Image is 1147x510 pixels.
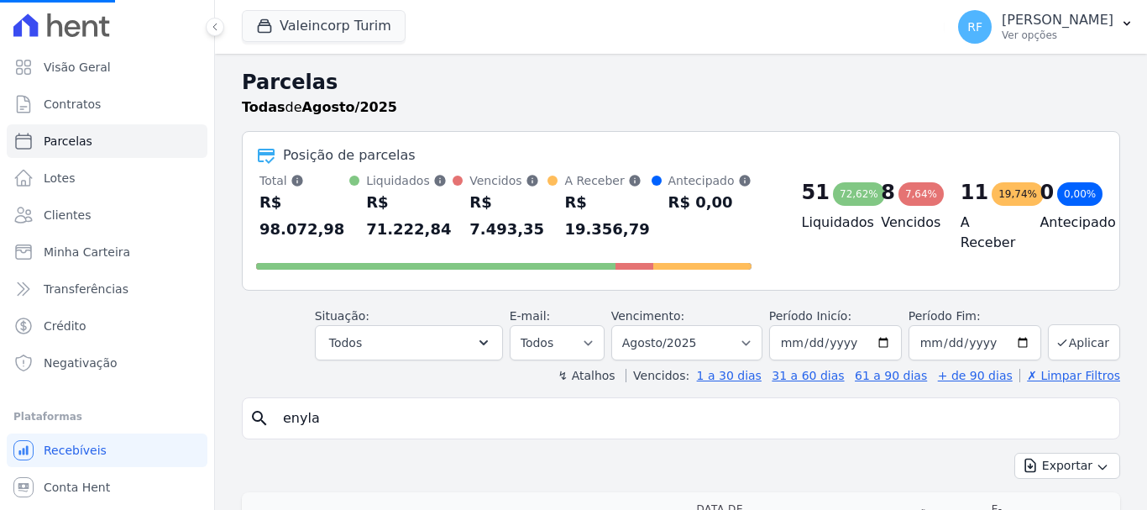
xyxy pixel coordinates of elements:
[510,309,551,323] label: E-mail:
[44,59,111,76] span: Visão Geral
[469,172,547,189] div: Vencidos
[898,182,944,206] div: 7,64%
[668,189,752,216] div: R$ 0,00
[302,99,397,115] strong: Agosto/2025
[469,189,547,243] div: R$ 7.493,35
[626,369,689,382] label: Vencidos:
[44,355,118,371] span: Negativação
[7,346,207,380] a: Negativação
[242,99,285,115] strong: Todas
[992,182,1044,206] div: 19,74%
[242,67,1120,97] h2: Parcelas
[7,272,207,306] a: Transferências
[7,161,207,195] a: Lotes
[44,318,86,334] span: Crédito
[7,87,207,121] a: Contratos
[881,213,934,233] h4: Vencidos
[558,369,615,382] label: ↯ Atalhos
[909,308,1041,325] label: Período Fim:
[7,50,207,84] a: Visão Geral
[769,309,851,323] label: Período Inicío:
[366,189,453,243] div: R$ 71.222,84
[273,402,1113,435] input: Buscar por nome do lote ou do cliente
[242,10,406,42] button: Valeincorp Turim
[1040,179,1054,206] div: 0
[1002,29,1113,42] p: Ver opções
[564,189,651,243] div: R$ 19.356,79
[44,281,128,297] span: Transferências
[1057,182,1102,206] div: 0,00%
[44,133,92,150] span: Parcelas
[7,124,207,158] a: Parcelas
[366,172,453,189] div: Liquidados
[13,407,201,427] div: Plataformas
[259,189,349,243] div: R$ 98.072,98
[44,442,107,459] span: Recebíveis
[44,479,110,496] span: Conta Hent
[967,21,982,33] span: RF
[881,179,895,206] div: 8
[315,325,503,360] button: Todos
[242,97,397,118] p: de
[44,207,91,223] span: Clientes
[315,309,369,323] label: Situação:
[697,369,762,382] a: 1 a 30 dias
[7,471,207,504] a: Conta Hent
[802,213,855,233] h4: Liquidados
[44,170,76,187] span: Lotes
[611,309,684,323] label: Vencimento:
[7,198,207,232] a: Clientes
[1019,369,1120,382] a: ✗ Limpar Filtros
[329,333,362,353] span: Todos
[961,179,988,206] div: 11
[772,369,844,382] a: 31 a 60 dias
[802,179,830,206] div: 51
[1048,324,1120,360] button: Aplicar
[1002,12,1113,29] p: [PERSON_NAME]
[668,172,752,189] div: Antecipado
[7,235,207,269] a: Minha Carteira
[249,408,270,429] i: search
[283,145,416,166] div: Posição de parcelas
[945,3,1147,50] button: RF [PERSON_NAME] Ver opções
[7,434,207,467] a: Recebíveis
[855,369,927,382] a: 61 a 90 dias
[44,96,101,113] span: Contratos
[7,309,207,343] a: Crédito
[833,182,885,206] div: 72,62%
[44,244,130,260] span: Minha Carteira
[938,369,1013,382] a: + de 90 dias
[564,172,651,189] div: A Receber
[1040,213,1092,233] h4: Antecipado
[1014,453,1120,479] button: Exportar
[259,172,349,189] div: Total
[961,213,1013,253] h4: A Receber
